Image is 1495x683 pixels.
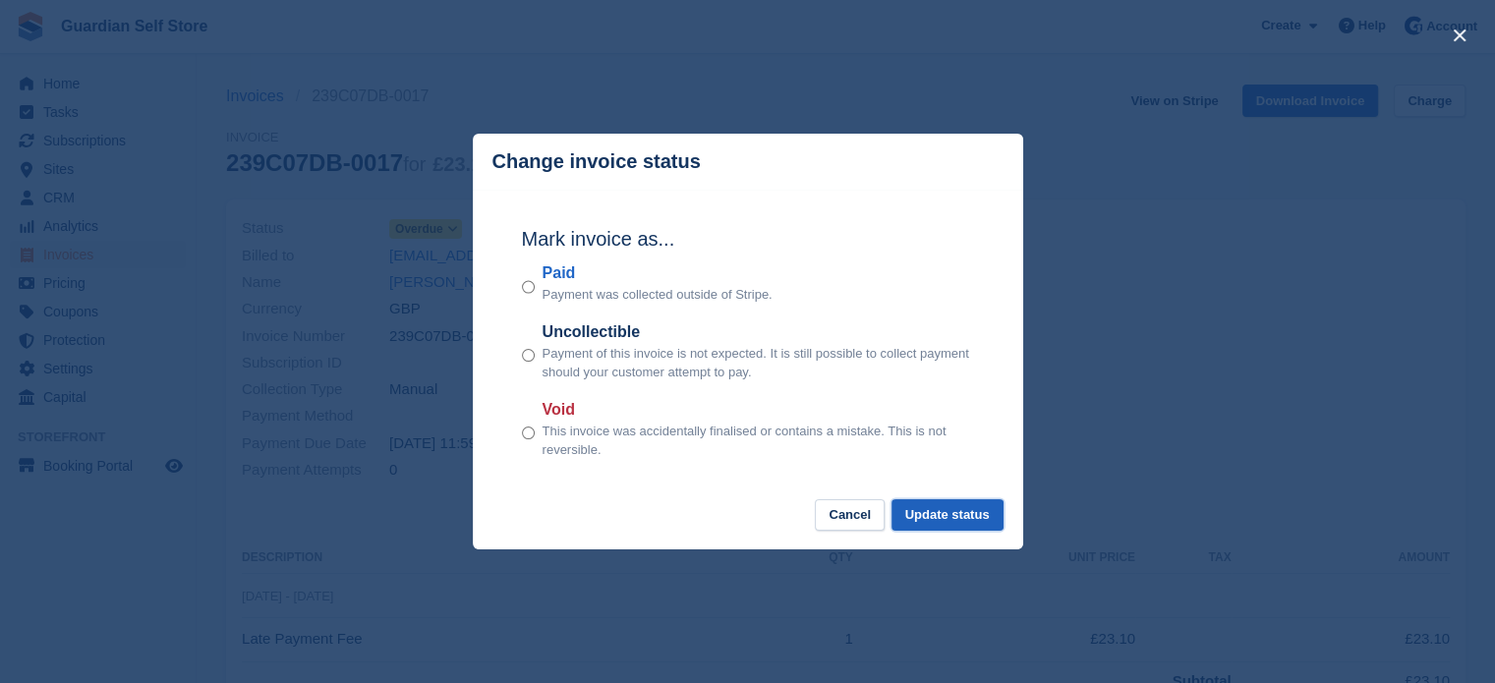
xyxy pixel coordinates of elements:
p: Change invoice status [492,150,701,173]
p: This invoice was accidentally finalised or contains a mistake. This is not reversible. [543,422,974,460]
label: Paid [543,261,773,285]
button: close [1444,20,1475,51]
label: Uncollectible [543,320,974,344]
button: Update status [891,499,1004,532]
p: Payment of this invoice is not expected. It is still possible to collect payment should your cust... [543,344,974,382]
button: Cancel [815,499,885,532]
p: Payment was collected outside of Stripe. [543,285,773,305]
label: Void [543,398,974,422]
h2: Mark invoice as... [522,224,974,254]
